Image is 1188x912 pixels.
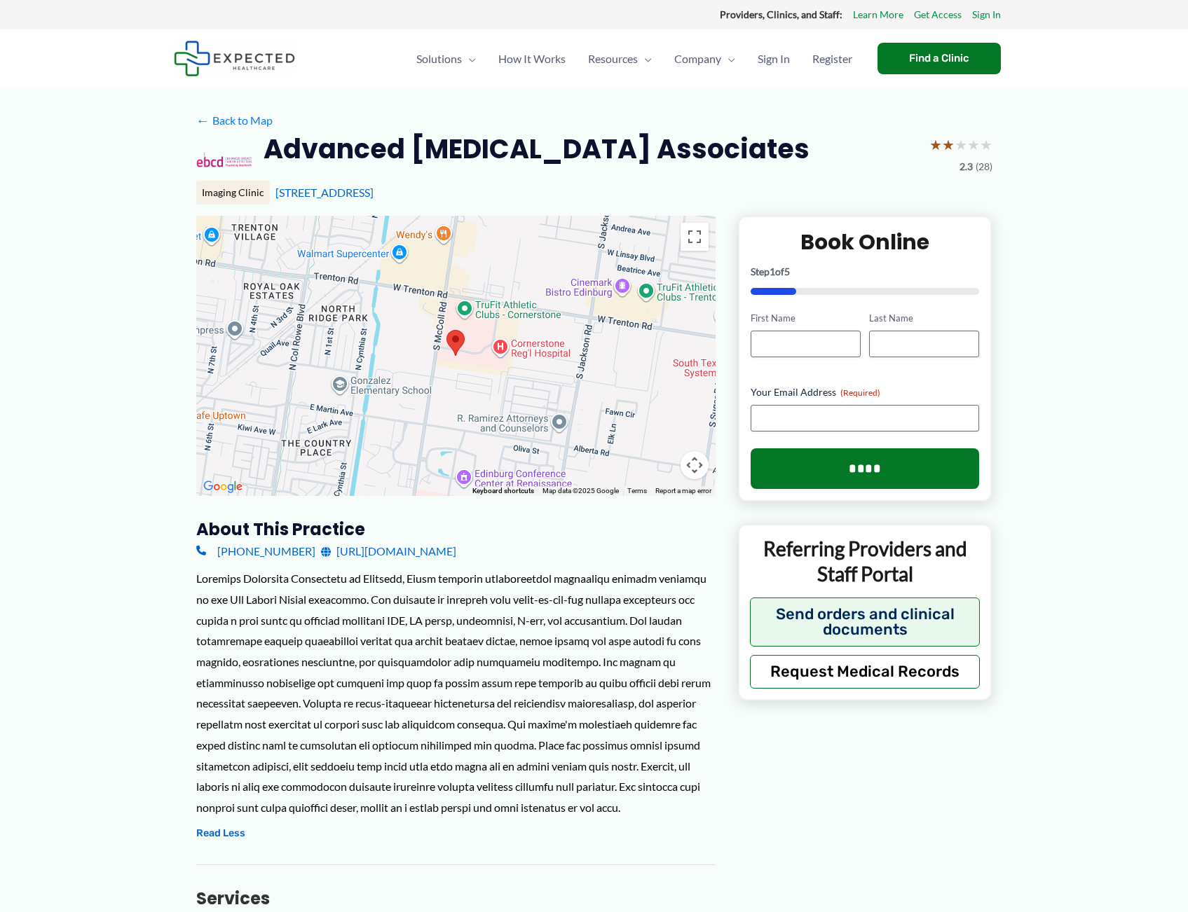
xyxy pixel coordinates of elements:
a: ←Back to Map [196,110,273,131]
span: (28) [976,158,992,176]
a: [URL][DOMAIN_NAME] [321,541,456,562]
a: ResourcesMenu Toggle [577,34,663,83]
p: Referring Providers and Staff Portal [750,536,981,587]
a: SolutionsMenu Toggle [405,34,487,83]
span: Menu Toggle [721,34,735,83]
a: [PHONE_NUMBER] [196,541,315,562]
span: ★ [929,132,942,158]
a: Open this area in Google Maps (opens a new window) [200,478,246,496]
a: Register [801,34,863,83]
span: Register [812,34,852,83]
span: (Required) [840,387,880,398]
button: Keyboard shortcuts [472,486,534,496]
img: Expected Healthcare Logo - side, dark font, small [174,41,295,76]
label: First Name [751,312,861,325]
label: Your Email Address [751,385,980,399]
a: Report a map error [655,487,711,495]
span: Resources [588,34,638,83]
span: Menu Toggle [638,34,652,83]
span: 2.3 [960,158,973,176]
h2: Book Online [751,228,980,256]
button: Request Medical Records [750,655,981,689]
div: Loremips Dolorsita Consectetu ad Elitsedd, Eiusm temporin utlaboreetdol magnaaliqu enimadm veniam... [196,568,716,817]
span: 5 [784,265,790,277]
img: Google [200,478,246,496]
span: Sign In [758,34,790,83]
button: Read Less [196,825,245,842]
p: Step of [751,267,980,277]
button: Map camera controls [681,451,709,479]
button: Send orders and clinical documents [750,597,981,647]
span: 1 [770,265,775,277]
a: How It Works [487,34,577,83]
a: Sign In [746,34,801,83]
strong: Providers, Clinics, and Staff: [720,8,842,20]
a: [STREET_ADDRESS] [275,186,374,199]
span: ★ [942,132,955,158]
a: Find a Clinic [878,43,1001,74]
span: ← [196,113,210,127]
h3: About this practice [196,518,716,540]
span: Menu Toggle [462,34,476,83]
h2: Advanced [MEDICAL_DATA] Associates [264,132,810,166]
span: ★ [955,132,967,158]
a: Sign In [972,6,1001,24]
span: Map data ©2025 Google [542,487,619,495]
span: ★ [980,132,992,158]
span: Company [674,34,721,83]
span: Solutions [416,34,462,83]
span: ★ [967,132,980,158]
a: Terms (opens in new tab) [627,487,647,495]
label: Last Name [869,312,979,325]
button: Toggle fullscreen view [681,223,709,251]
h3: Services [196,887,716,909]
nav: Primary Site Navigation [405,34,863,83]
a: Learn More [853,6,903,24]
a: CompanyMenu Toggle [663,34,746,83]
span: How It Works [498,34,566,83]
a: Get Access [914,6,962,24]
div: Imaging Clinic [196,181,270,205]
